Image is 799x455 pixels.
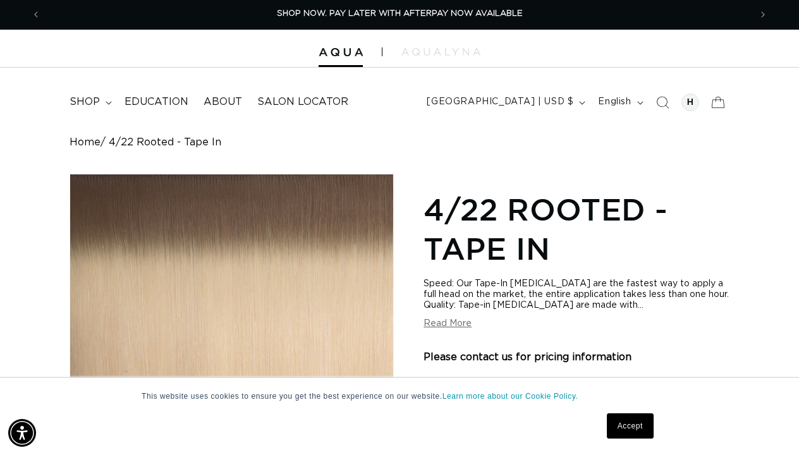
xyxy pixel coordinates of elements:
[749,3,777,27] button: Next announcement
[62,88,117,116] summary: shop
[8,419,36,447] div: Accessibility Menu
[277,9,523,18] span: SHOP NOW. PAY LATER WITH AFTERPAY NOW AVAILABLE
[22,3,50,27] button: Previous announcement
[142,391,657,402] p: This website uses cookies to ensure you get the best experience on our website.
[70,136,729,149] nav: breadcrumbs
[736,394,799,455] iframe: Chat Widget
[250,88,356,116] a: Salon Locator
[424,279,729,311] div: Speed: Our Tape-In [MEDICAL_DATA] are the fastest way to apply a full head on the market, the ent...
[427,95,573,109] span: [GEOGRAPHIC_DATA] | USD $
[319,48,363,57] img: Aqua Hair Extensions
[70,95,100,109] span: shop
[109,136,221,149] span: 4/22 Rooted - Tape In
[424,318,472,329] button: Read More
[419,90,590,114] button: [GEOGRAPHIC_DATA] | USD $
[117,88,196,116] a: Education
[649,88,676,116] summary: Search
[442,392,578,401] a: Learn more about our Cookie Policy.
[401,48,480,56] img: aqualyna.com
[590,90,648,114] button: English
[196,88,250,116] a: About
[257,95,348,109] span: Salon Locator
[424,349,631,365] p: Please contact us for pricing information
[204,95,242,109] span: About
[424,190,729,269] h1: 4/22 Rooted - Tape In
[125,95,188,109] span: Education
[70,136,101,149] a: Home
[598,95,631,109] span: English
[607,413,654,439] a: Accept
